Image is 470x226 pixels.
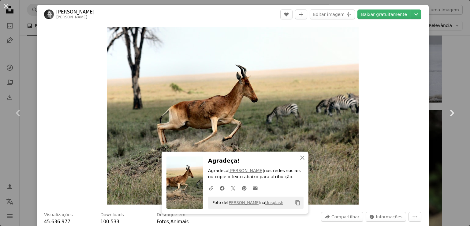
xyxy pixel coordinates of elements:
a: [PERSON_NAME] [229,168,264,173]
span: Informações [376,212,402,221]
h3: Downloads [100,212,124,218]
h3: Visualizações [44,212,73,218]
img: brown antelope and zebra on field at daytime [107,27,359,205]
a: Animais [170,219,189,224]
a: Compartilhar no Facebook [217,182,228,194]
p: Agradeça nas redes sociais ou copie o texto abaixo para atribuição. [208,168,304,180]
button: Estatísticas desta imagem [366,212,406,222]
a: [PERSON_NAME] [56,9,95,15]
a: Compartilhar no Pinterest [239,182,250,194]
button: Ampliar esta imagem [107,27,359,205]
button: Curtir [280,9,293,19]
a: Compartilhar no Twitter [228,182,239,194]
button: Adicionar à coleção [295,9,307,19]
a: Baixar gratuitamente [357,9,411,19]
button: Copiar para a área de transferência [293,198,303,208]
span: 45.636.977 [44,219,70,224]
a: Unsplash [265,200,283,205]
a: [PERSON_NAME] [227,200,260,205]
button: Mais ações [408,212,421,222]
h3: Destaque em [157,212,185,218]
button: Editar imagem [310,9,355,19]
a: Fotos [157,219,169,224]
a: Próximo [433,84,470,142]
img: Ir para o perfil de joel herzog [44,9,54,19]
a: Compartilhar por e-mail [250,182,261,194]
button: Escolha o tamanho do download [411,9,421,19]
button: Compartilhar esta imagem [321,212,363,222]
span: , [169,219,170,224]
span: Foto de na [209,198,283,208]
span: 100.533 [100,219,119,224]
h3: Agradeça! [208,156,304,165]
span: Compartilhar [331,212,360,221]
a: [PERSON_NAME] [56,15,87,19]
